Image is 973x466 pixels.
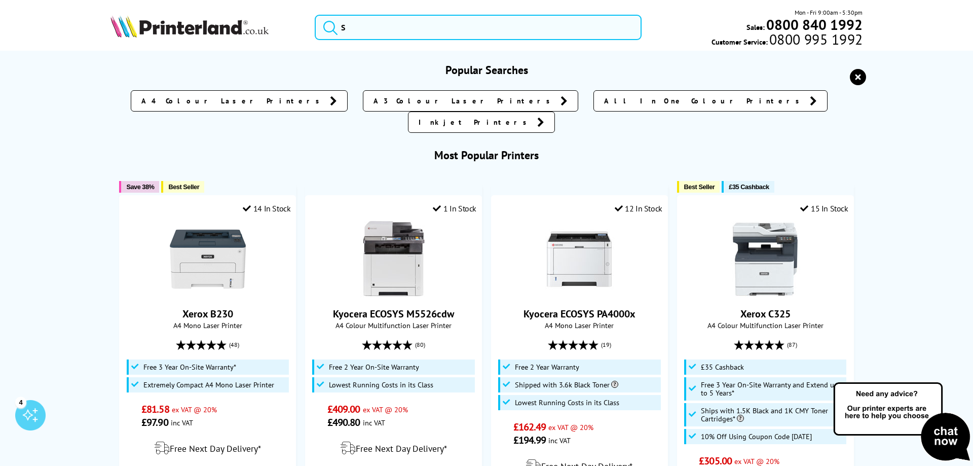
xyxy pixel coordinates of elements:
a: All In One Colour Printers [593,90,828,112]
span: A4 Mono Laser Printer [125,320,290,330]
div: 4 [15,397,26,408]
span: Free 3 Year On-Site Warranty* [143,363,236,371]
a: Xerox B230 [170,289,246,299]
a: Kyocera ECOSYS PA4000x [541,289,617,299]
input: S [315,15,642,40]
img: Xerox C325 [727,221,803,297]
span: Customer Service: [712,34,863,47]
h3: Popular Searches [110,63,863,77]
span: £194.99 [513,434,546,447]
a: 0800 840 1992 [765,20,863,29]
span: A3 Colour Laser Printers [373,96,555,106]
div: 14 In Stock [243,203,290,213]
span: Ships with 1.5K Black and 1K CMY Toner Cartridges* [701,407,844,423]
span: Free 2 Year Warranty [515,363,579,371]
button: Best Seller [161,181,204,193]
span: £409.00 [327,403,360,416]
span: (48) [229,335,239,354]
button: £35 Cashback [722,181,774,193]
span: ex VAT @ 20% [363,405,408,414]
img: Xerox B230 [170,221,246,297]
span: ex VAT @ 20% [734,456,779,466]
img: Open Live Chat window [831,381,973,464]
span: A4 Colour Multifunction Laser Printer [683,320,848,330]
a: Kyocera ECOSYS M5526cdw [356,289,432,299]
div: modal_delivery [311,434,476,462]
span: (87) [787,335,797,354]
a: Xerox C325 [740,307,791,320]
span: £490.80 [327,416,360,429]
span: Lowest Running Costs in its Class [329,381,433,389]
span: Best Seller [168,183,199,191]
span: Inkjet Printers [419,117,532,127]
button: Save 38% [119,181,159,193]
a: Printerland Logo [110,15,302,40]
a: Kyocera ECOSYS M5526cdw [333,307,454,320]
div: 1 In Stock [433,203,476,213]
span: £81.58 [141,403,169,416]
a: Xerox C325 [727,289,803,299]
span: £97.90 [141,416,168,429]
button: Best Seller [677,181,720,193]
span: £35 Cashback [729,183,769,191]
a: A4 Colour Laser Printers [131,90,348,112]
span: All In One Colour Printers [604,96,805,106]
img: Kyocera ECOSYS PA4000x [541,221,617,297]
span: Extremely Compact A4 Mono Laser Printer [143,381,274,389]
span: Best Seller [684,183,715,191]
div: 15 In Stock [800,203,848,213]
span: Mon - Fri 9:00am - 5:30pm [795,8,863,17]
a: Inkjet Printers [408,112,555,133]
span: A4 Colour Multifunction Laser Printer [311,320,476,330]
span: 0800 995 1992 [768,34,863,44]
h3: Most Popular Printers [110,148,863,162]
span: inc VAT [171,418,193,427]
span: (80) [415,335,425,354]
a: A3 Colour Laser Printers [363,90,578,112]
img: Kyocera ECOSYS M5526cdw [356,221,432,297]
span: Shipped with 3.6k Black Toner [515,381,618,389]
span: Save 38% [126,183,154,191]
span: (19) [601,335,611,354]
span: Free 3 Year On-Site Warranty and Extend up to 5 Years* [701,381,844,397]
img: Printerland Logo [110,15,269,38]
div: 12 In Stock [615,203,662,213]
span: ex VAT @ 20% [172,405,217,414]
span: Sales: [746,22,765,32]
a: Xerox B230 [182,307,233,320]
div: modal_delivery [125,434,290,462]
span: Free 2 Year On-Site Warranty [329,363,419,371]
span: 10% Off Using Coupon Code [DATE] [701,433,812,441]
span: Lowest Running Costs in its Class [515,399,619,407]
span: A4 Colour Laser Printers [141,96,325,106]
span: A4 Mono Laser Printer [497,320,662,330]
span: ex VAT @ 20% [548,422,593,432]
span: £35 Cashback [701,363,744,371]
a: Kyocera ECOSYS PA4000x [523,307,635,320]
span: inc VAT [548,436,571,445]
b: 0800 840 1992 [766,15,863,34]
span: £162.49 [513,420,546,434]
span: inc VAT [363,418,385,427]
